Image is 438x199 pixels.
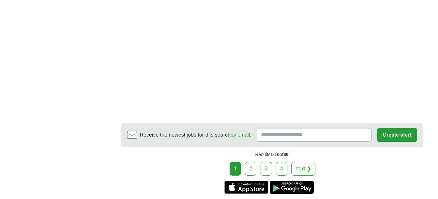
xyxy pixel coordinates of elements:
[121,147,423,162] div: Results of
[377,128,417,142] button: Create alert
[270,152,279,157] span: 1-10
[231,132,250,138] a: by email
[283,152,289,157] span: 36
[291,162,315,176] a: next ❯
[245,162,256,176] a: 2
[276,162,287,176] a: 4
[230,162,241,176] div: 1
[270,181,314,194] a: Get the Android app
[140,131,251,139] span: Receive the newest jobs for this search :
[261,162,272,176] a: 3
[224,181,268,194] a: Get the iPhone app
